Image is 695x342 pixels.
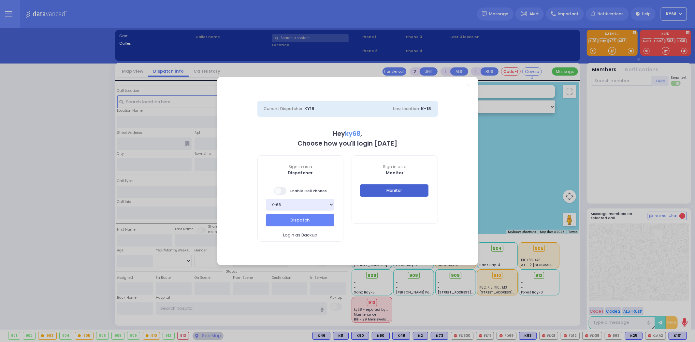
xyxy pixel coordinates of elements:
[283,232,317,238] span: Login as Backup
[360,184,428,197] button: Monitor
[421,106,431,112] span: K-18
[345,129,360,138] span: ky68
[305,106,315,112] span: KY18
[333,129,362,138] b: Hey ,
[258,164,343,170] span: Sign in as a
[393,106,420,111] span: Line Location:
[467,83,470,87] a: Close
[288,170,313,176] b: Dispatcher
[386,170,404,176] b: Monitor
[274,186,327,195] span: Enable Cell Phones
[266,214,334,226] button: Dispatch
[264,106,304,111] span: Current Dispatcher:
[352,164,438,170] span: Sign in as a
[298,139,398,148] b: Choose how you'll login [DATE]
